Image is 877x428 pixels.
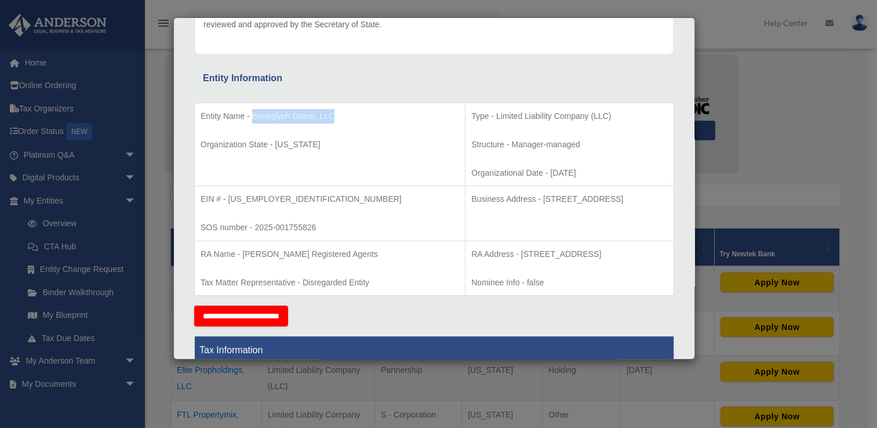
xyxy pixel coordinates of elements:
div: Entity Information [203,70,665,86]
p: EIN # - [US_EMPLOYER_IDENTIFICATION_NUMBER] [201,192,459,206]
p: Tax Matter Representative - Disregarded Entity [201,275,459,290]
p: RA Name - [PERSON_NAME] Registered Agents [201,247,459,262]
p: Type - Limited Liability Company (LLC) [471,109,668,124]
p: Nominee Info - false [471,275,668,290]
th: Tax Information [195,336,674,365]
p: Organization State - [US_STATE] [201,137,459,152]
p: Organizational Date - [DATE] [471,166,668,180]
p: Structure - Manager-managed [471,137,668,152]
p: SOS number - 2025-001755826 [201,220,459,235]
p: Business Address - [STREET_ADDRESS] [471,192,668,206]
p: Entity Name - Beneglyph Group, LLC [201,109,459,124]
p: RA Address - [STREET_ADDRESS] [471,247,668,262]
